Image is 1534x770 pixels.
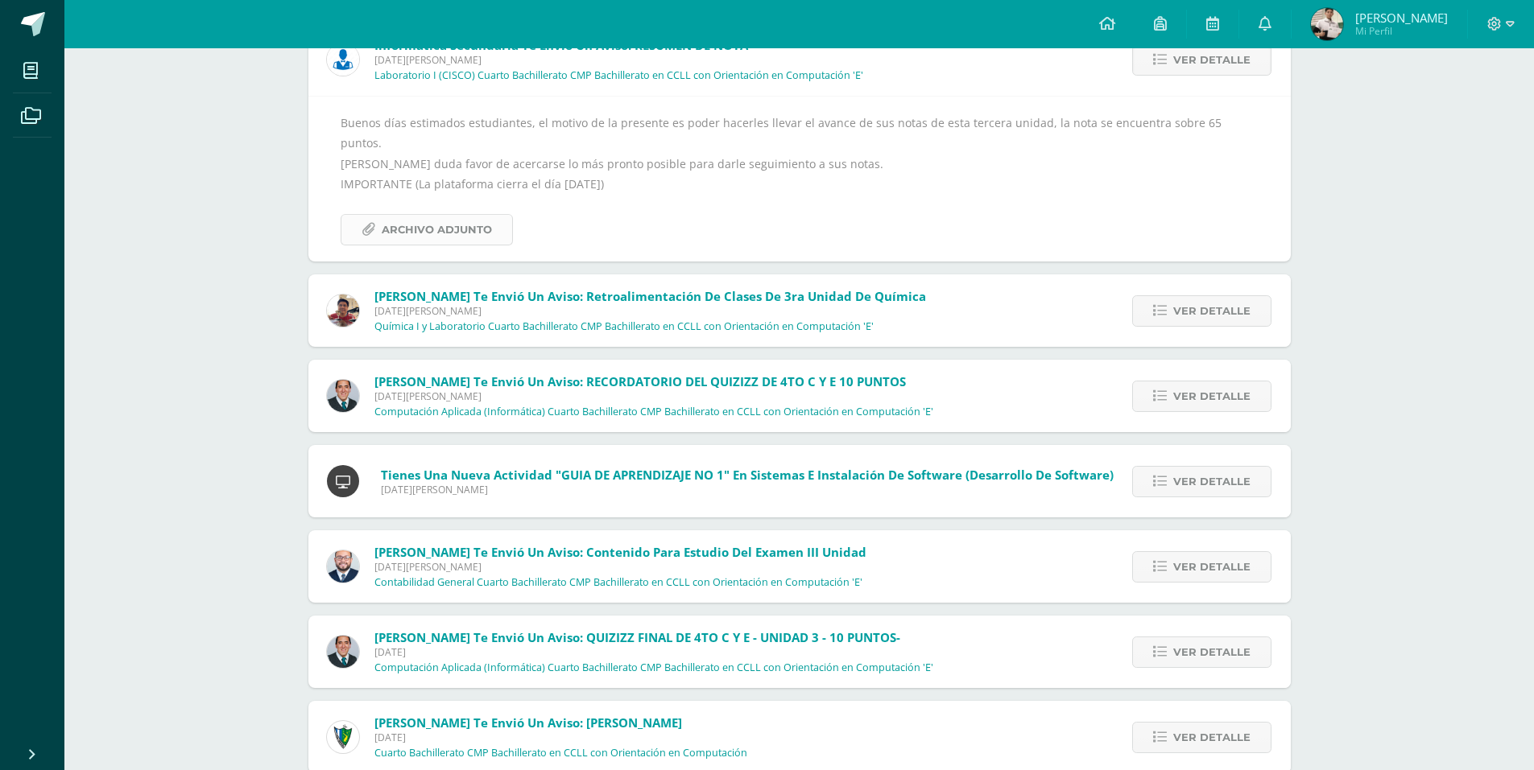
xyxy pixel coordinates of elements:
[374,714,682,731] span: [PERSON_NAME] te envió un aviso: [PERSON_NAME]
[381,483,1114,496] span: [DATE][PERSON_NAME]
[1311,8,1343,40] img: e7ba52ea921276b305ed1a43d236616f.png
[374,406,933,418] p: Computación Aplicada (Informática) Cuarto Bachillerato CMP Bachillerato en CCLL con Orientación e...
[374,629,900,645] span: [PERSON_NAME] te envió un aviso: QUIZIZZ FINAL DE 4TO C Y E - UNIDAD 3 - 10 PUNTOS-
[374,544,866,560] span: [PERSON_NAME] te envió un aviso: Contenido para Estudio del Examen III Unidad
[327,294,359,327] img: cb93aa548b99414539690fcffb7d5efd.png
[374,288,926,304] span: [PERSON_NAME] te envió un aviso: retroalimentación de clases de 3ra unidad de química
[382,215,492,245] span: Archivo Adjunto
[341,113,1259,245] div: Buenos días estimados estudiantes, el motivo de la presente es poder hacerles llevar el avance de...
[374,645,933,659] span: [DATE]
[374,560,866,574] span: [DATE][PERSON_NAME]
[1355,24,1448,38] span: Mi Perfil
[1355,10,1448,26] span: [PERSON_NAME]
[381,467,1114,483] span: Tienes una nueva actividad "GUIA DE APRENDIZAJE NO 1" En Sistemas e Instalación de Software (Desa...
[374,576,862,589] p: Contabilidad General Cuarto Bachillerato CMP Bachillerato en CCLL con Orientación en Computación 'E'
[327,550,359,583] img: eaa624bfc361f5d4e8a554d75d1a3cf6.png
[374,747,747,760] p: Cuarto Bachillerato CMP Bachillerato en CCLL con Orientación en Computación
[374,320,874,333] p: Química I y Laboratorio Cuarto Bachillerato CMP Bachillerato en CCLL con Orientación en Computaci...
[1173,45,1251,75] span: Ver detalle
[374,661,933,674] p: Computación Aplicada (Informática) Cuarto Bachillerato CMP Bachillerato en CCLL con Orientación e...
[374,373,906,389] span: [PERSON_NAME] te envió un aviso: RECORDATORIO DEL QUIZIZZ DE 4TO C Y E 10 PUNTOS
[374,69,863,82] p: Laboratorio I (CISCO) Cuarto Bachillerato CMP Bachillerato en CCLL con Orientación en Computación...
[327,43,359,76] img: 6ed6846fa57649245178fca9fc9a58dd.png
[1173,296,1251,326] span: Ver detalle
[1173,381,1251,411] span: Ver detalle
[374,731,747,744] span: [DATE]
[374,53,863,67] span: [DATE][PERSON_NAME]
[1173,552,1251,582] span: Ver detalle
[327,636,359,668] img: 2306758994b507d40baaa54be1d4aa7e.png
[341,214,513,245] a: Archivo Adjunto
[374,304,926,318] span: [DATE][PERSON_NAME]
[1173,467,1251,496] span: Ver detalle
[1173,723,1251,752] span: Ver detalle
[374,389,933,403] span: [DATE][PERSON_NAME]
[327,721,359,753] img: 9f174a157161b4ddbe12118a61fed988.png
[327,380,359,412] img: 2306758994b507d40baaa54be1d4aa7e.png
[1173,637,1251,667] span: Ver detalle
